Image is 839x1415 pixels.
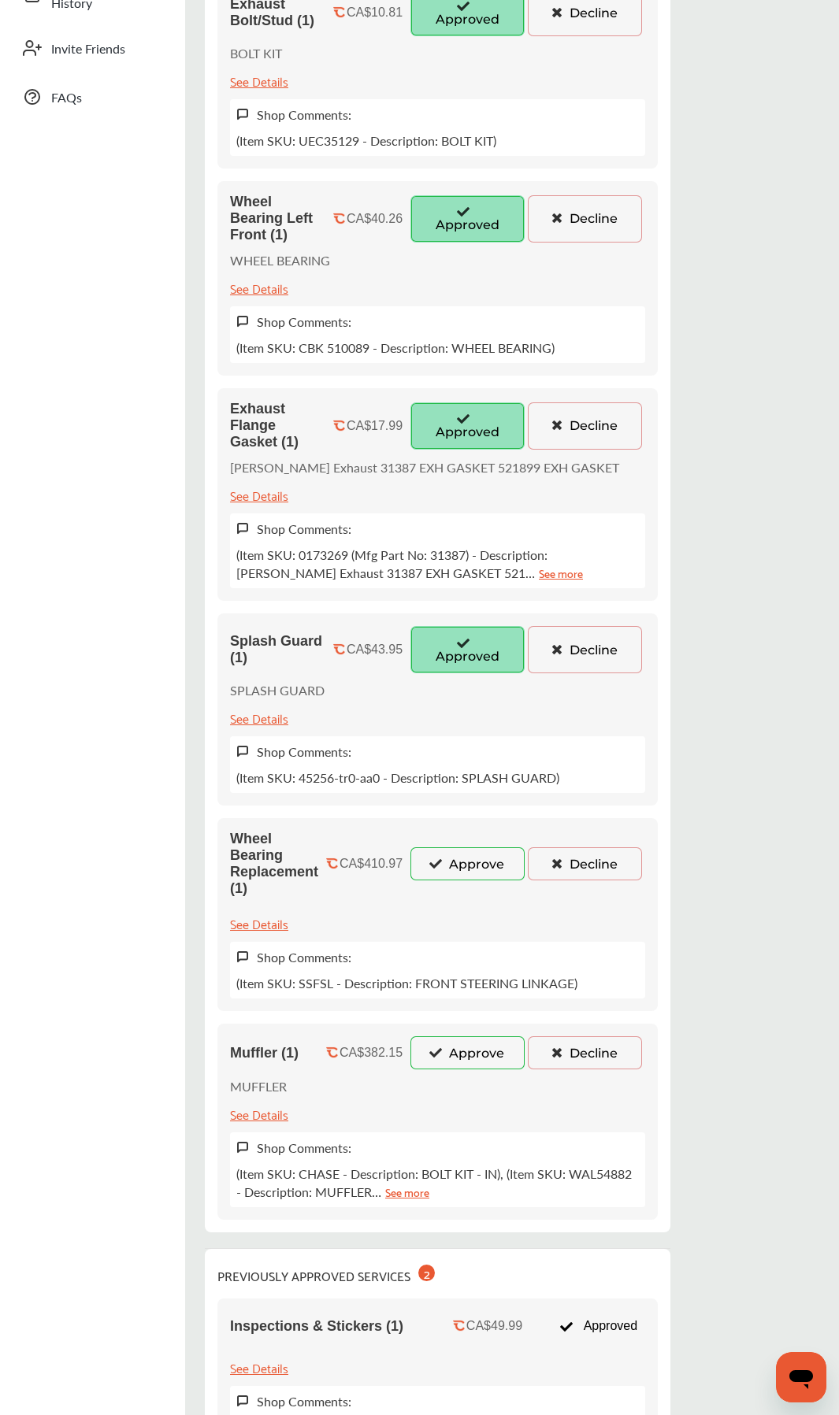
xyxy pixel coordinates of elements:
[236,974,577,992] p: (Item SKU: SSFSL - Description: FRONT STEERING LINKAGE)
[230,70,288,91] div: See Details
[230,1045,299,1061] span: Muffler (1)
[236,339,555,357] p: (Item SKU: CBK 510089 - Description: WHEEL BEARING)
[230,484,288,506] div: See Details
[14,28,169,69] a: Invite Friends
[230,831,318,897] span: Wheel Bearing Replacement (1)
[257,106,351,124] label: Shop Comments:
[236,769,559,787] p: (Item SKU: 45256-tr0-aa0 - Description: SPLASH GUARD)
[257,520,351,538] label: Shop Comments:
[230,707,288,728] div: See Details
[551,1311,645,1341] div: Approved
[340,1046,403,1060] div: CA$382.15
[410,402,525,450] button: Approved
[236,522,249,535] img: svg+xml;base64,PHN2ZyB3aWR0aD0iMTYiIGhlaWdodD0iMTciIHZpZXdCb3g9IjAgMCAxNiAxNyIgZmlsbD0ibm9uZSIgeG...
[230,913,288,934] div: See Details
[347,419,403,433] div: CA$17.99
[51,88,161,106] span: FAQs
[528,195,642,243] button: Decline
[776,1352,826,1402] iframe: Button to launch messaging window
[257,743,351,761] label: Shop Comments:
[418,1265,435,1281] div: 2
[230,1357,288,1378] div: See Details
[217,1261,435,1286] div: PREVIOUSLY APPROVED SERVICES
[230,194,325,243] span: Wheel Bearing Left Front (1)
[236,1395,249,1408] img: svg+xml;base64,PHN2ZyB3aWR0aD0iMTYiIGhlaWdodD0iMTciIHZpZXdCb3g9IjAgMCAxNiAxNyIgZmlsbD0ibm9uZSIgeG...
[230,458,619,476] p: [PERSON_NAME] Exhaust 31387 EXH GASKET 521899 EXH GASKET
[410,195,525,243] button: Approved
[236,108,249,121] img: svg+xml;base64,PHN2ZyB3aWR0aD0iMTYiIGhlaWdodD0iMTciIHZpZXdCb3g9IjAgMCAxNiAxNyIgZmlsbD0ibm9uZSIgeG...
[257,313,351,331] label: Shop Comments:
[257,1139,351,1157] label: Shop Comments:
[230,681,325,699] p: SPLASH GUARD
[385,1183,429,1201] a: See more
[236,546,639,582] p: (Item SKU: 0173269 (Mfg Part No: 31387) - Description: [PERSON_NAME] Exhaust 31387 EXH GASKET 521…
[528,626,642,673] button: Decline
[230,1318,403,1335] span: Inspections & Stickers (1)
[410,847,525,880] button: Approve
[257,1392,351,1410] label: Shop Comments:
[466,1319,522,1333] div: CA$49.99
[528,402,642,450] button: Decline
[230,633,325,666] span: Splash Guard (1)
[528,847,642,880] button: Decline
[340,857,403,871] div: CA$410.97
[528,1036,642,1069] button: Decline
[257,948,351,966] label: Shop Comments:
[230,277,288,298] div: See Details
[236,950,249,964] img: svg+xml;base64,PHN2ZyB3aWR0aD0iMTYiIGhlaWdodD0iMTciIHZpZXdCb3g9IjAgMCAxNiAxNyIgZmlsbD0ibm9uZSIgeG...
[230,1077,287,1095] p: MUFFLER
[410,626,525,673] button: Approved
[230,1103,288,1124] div: See Details
[236,1141,249,1154] img: svg+xml;base64,PHN2ZyB3aWR0aD0iMTYiIGhlaWdodD0iMTciIHZpZXdCb3g9IjAgMCAxNiAxNyIgZmlsbD0ibm9uZSIgeG...
[230,401,325,450] span: Exhaust Flange Gasket (1)
[410,1036,525,1069] button: Approve
[347,6,403,20] div: CA$10.81
[539,564,583,582] a: See more
[51,39,161,57] span: Invite Friends
[236,315,249,328] img: svg+xml;base64,PHN2ZyB3aWR0aD0iMTYiIGhlaWdodD0iMTciIHZpZXdCb3g9IjAgMCAxNiAxNyIgZmlsbD0ibm9uZSIgeG...
[230,251,330,269] p: WHEEL BEARING
[14,76,169,117] a: FAQs
[236,1165,639,1201] p: (Item SKU: CHASE - Description: BOLT KIT - IN), (Item SKU: WAL54882 - Description: MUFFLER…
[347,643,403,657] div: CA$43.95
[236,745,249,758] img: svg+xml;base64,PHN2ZyB3aWR0aD0iMTYiIGhlaWdodD0iMTciIHZpZXdCb3g9IjAgMCAxNiAxNyIgZmlsbD0ibm9uZSIgeG...
[236,131,496,150] p: (Item SKU: UEC35129 - Description: BOLT KIT)
[347,212,403,226] div: CA$40.26
[230,44,282,62] p: BOLT KIT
